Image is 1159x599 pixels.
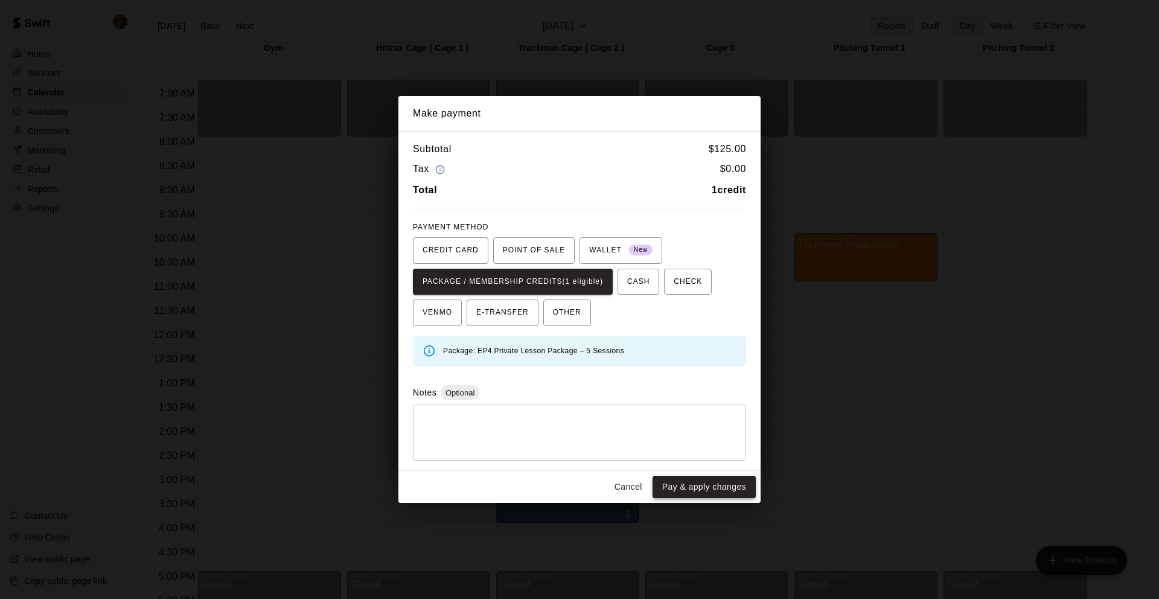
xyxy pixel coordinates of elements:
[413,237,488,264] button: CREDIT CARD
[653,476,756,498] button: Pay & apply changes
[423,241,479,260] span: CREDIT CARD
[413,161,448,178] h6: Tax
[609,476,648,498] button: Cancel
[579,237,662,264] button: WALLET New
[618,269,659,295] button: CASH
[413,141,452,157] h6: Subtotal
[413,299,462,326] button: VENMO
[664,269,712,295] button: CHECK
[413,223,488,231] span: PAYMENT METHOD
[467,299,538,326] button: E-TRANSFER
[413,269,613,295] button: PACKAGE / MEMBERSHIP CREDITS(1 eligible)
[629,242,653,258] span: New
[476,303,529,322] span: E-TRANSFER
[423,303,452,322] span: VENMO
[627,272,650,292] span: CASH
[493,237,575,264] button: POINT OF SALE
[441,388,479,397] span: Optional
[443,347,624,355] span: Package: EP4 Private Lesson Package – 5 Sessions
[423,272,603,292] span: PACKAGE / MEMBERSHIP CREDITS (1 eligible)
[674,272,702,292] span: CHECK
[720,161,746,178] h6: $ 0.00
[709,141,746,157] h6: $ 125.00
[712,185,746,195] b: 1 credit
[543,299,591,326] button: OTHER
[413,185,437,195] b: Total
[413,388,436,397] label: Notes
[398,96,761,131] h2: Make payment
[553,303,581,322] span: OTHER
[503,241,565,260] span: POINT OF SALE
[589,241,653,260] span: WALLET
